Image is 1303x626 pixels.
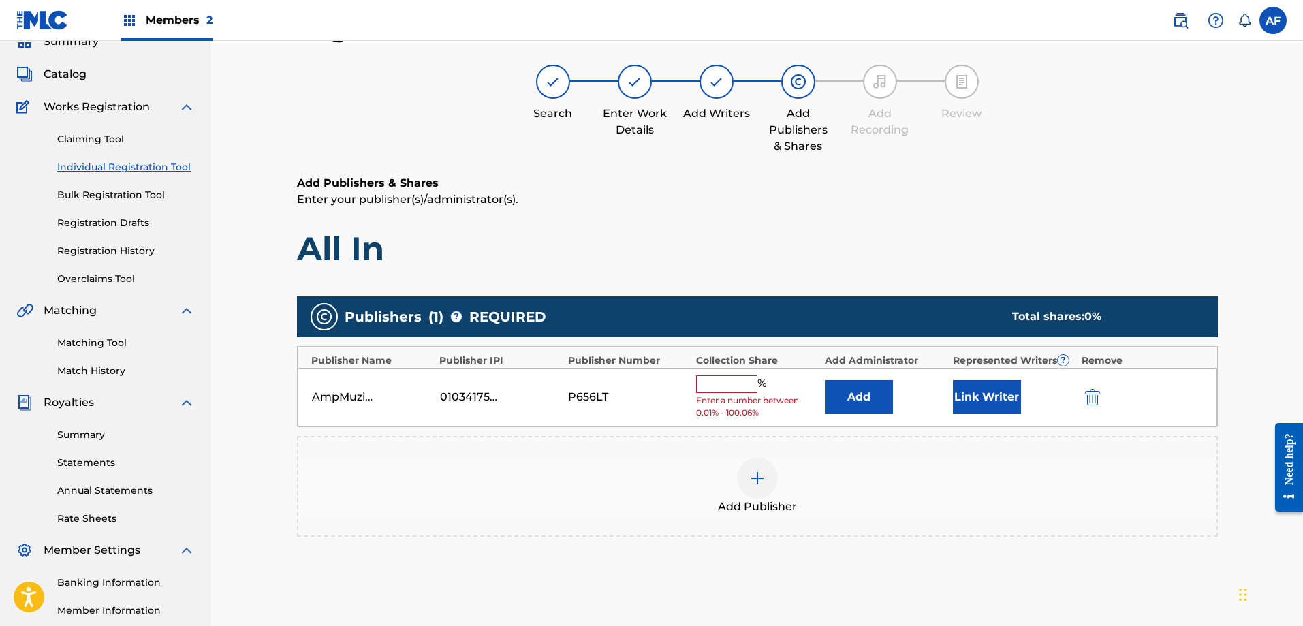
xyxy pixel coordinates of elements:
img: Summary [16,33,33,50]
a: Match History [57,364,195,378]
img: Top Rightsholders [121,12,138,29]
img: step indicator icon for Search [545,74,561,90]
iframe: Chat Widget [1235,561,1303,626]
div: Enter Work Details [601,106,669,138]
div: Help [1202,7,1229,34]
div: Add Publishers & Shares [764,106,832,155]
div: Add Recording [846,106,914,138]
div: Notifications [1238,14,1251,27]
div: Add Writers [682,106,751,122]
span: Publishers [345,307,422,327]
span: % [757,375,770,393]
div: Represented Writers [953,354,1075,368]
h6: Add Publishers & Shares [297,175,1218,191]
div: Total shares: [1012,309,1191,325]
img: expand [178,302,195,319]
img: Matching [16,302,33,319]
span: 2 [206,14,213,27]
span: Member Settings [44,542,140,559]
div: Publisher IPI [439,354,561,368]
span: REQUIRED [469,307,546,327]
a: Rate Sheets [57,512,195,526]
a: Claiming Tool [57,132,195,146]
img: step indicator icon for Review [954,74,970,90]
a: Annual Statements [57,484,195,498]
a: Registration Drafts [57,216,195,230]
span: ( 1 ) [428,307,443,327]
span: Catalog [44,66,87,82]
img: step indicator icon for Add Publishers & Shares [790,74,806,90]
p: Enter your publisher(s)/administrator(s). [297,191,1218,208]
div: Remove [1082,354,1204,368]
a: Statements [57,456,195,470]
span: Royalties [44,394,94,411]
img: Catalog [16,66,33,82]
img: expand [178,394,195,411]
img: expand [178,99,195,115]
div: Search [519,106,587,122]
img: help [1208,12,1224,29]
img: add [749,470,766,486]
img: step indicator icon for Enter Work Details [627,74,643,90]
iframe: Resource Center [1265,413,1303,522]
div: Add Administrator [825,354,947,368]
img: 12a2ab48e56ec057fbd8.svg [1085,389,1100,405]
span: Members [146,12,213,28]
div: Drag [1239,574,1247,615]
img: search [1172,12,1189,29]
span: 0 % [1084,310,1101,323]
div: Publisher Number [568,354,690,368]
img: step indicator icon for Add Recording [872,74,888,90]
a: Public Search [1167,7,1194,34]
button: Add [825,380,893,414]
div: User Menu [1259,7,1287,34]
img: step indicator icon for Add Writers [708,74,725,90]
span: Summary [44,33,99,50]
div: Collection Share [696,354,818,368]
img: publishers [316,309,332,325]
a: Member Information [57,604,195,618]
a: Individual Registration Tool [57,160,195,174]
button: Link Writer [953,380,1021,414]
span: ? [451,311,462,322]
a: Summary [57,428,195,442]
div: Review [928,106,996,122]
a: CatalogCatalog [16,66,87,82]
span: Matching [44,302,97,319]
img: Member Settings [16,542,33,559]
img: expand [178,542,195,559]
span: Works Registration [44,99,150,115]
a: SummarySummary [16,33,99,50]
a: Overclaims Tool [57,272,195,286]
img: MLC Logo [16,10,69,30]
h1: All In [297,228,1218,269]
a: Banking Information [57,576,195,590]
img: Works Registration [16,99,34,115]
img: Royalties [16,394,33,411]
a: Bulk Registration Tool [57,188,195,202]
a: Registration History [57,244,195,258]
a: Matching Tool [57,336,195,350]
div: Publisher Name [311,354,433,368]
span: Add Publisher [718,499,797,515]
span: Enter a number between 0.01% - 100.06% [696,394,817,419]
span: ? [1058,355,1069,366]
